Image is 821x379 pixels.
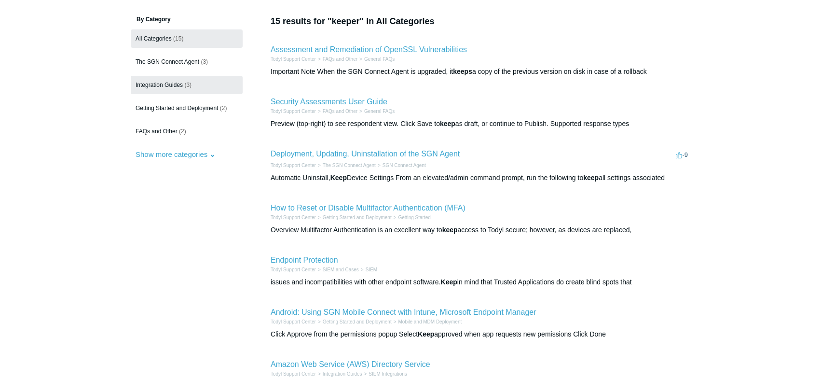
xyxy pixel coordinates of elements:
[316,266,359,273] li: SIEM and Cases
[271,67,690,77] div: Important Note When the SGN Connect Agent is upgraded, it a copy of the previous version on disk ...
[271,308,536,316] a: Android: Using SGN Mobile Connect with Intune, Microsoft Endpoint Manager
[136,105,218,112] span: Getting Started and Deployment
[453,68,472,75] em: keeps
[271,163,316,168] a: Todyl Support Center
[179,128,186,135] span: (2)
[364,56,395,62] a: General FAQs
[323,109,357,114] a: FAQs and Other
[676,151,688,158] span: -9
[392,214,431,221] li: Getting Started
[418,330,434,338] em: Keep
[316,318,392,325] li: Getting Started and Deployment
[131,122,243,140] a: FAQs and Other (2)
[271,215,316,220] a: Todyl Support Center
[271,318,316,325] li: Todyl Support Center
[271,108,316,115] li: Todyl Support Center
[442,226,458,234] em: keep
[220,105,227,112] span: (2)
[359,266,377,273] li: SIEM
[131,29,243,48] a: All Categories (15)
[323,371,362,377] a: Integration Guides
[271,267,316,272] a: Todyl Support Center
[271,214,316,221] li: Todyl Support Center
[271,256,338,264] a: Endpoint Protection
[323,215,392,220] a: Getting Started and Deployment
[201,58,208,65] span: (3)
[271,119,690,129] div: Preview (top‑right) to see respondent view. Click Save to as draft, or continue to Publish. Suppo...
[357,108,395,115] li: General FAQs
[131,99,243,117] a: Getting Started and Deployment (2)
[131,15,243,24] h3: By Category
[323,163,376,168] a: The SGN Connect Agent
[330,174,347,182] em: Keep
[441,278,457,286] em: Keep
[364,109,395,114] a: General FAQs
[271,329,690,339] div: Click Approve from the permissions popup Select approved when app requests new pemissions Click Done
[376,162,426,169] li: SGN Connect Agent
[392,318,462,325] li: Mobile and MDM Deployment
[583,174,599,182] em: keep
[271,109,316,114] a: Todyl Support Center
[136,128,178,135] span: FAQs and Other
[271,173,690,183] div: Automatic Uninstall, Device Settings From an elevated/admin command prompt, run the following to ...
[131,53,243,71] a: The SGN Connect Agent (3)
[271,370,316,378] li: Todyl Support Center
[323,56,357,62] a: FAQs and Other
[369,371,407,377] a: SIEM Integrations
[271,225,690,235] div: Overview Multifactor Authentication is an excellent way to access to Todyl secure; however, as de...
[271,266,316,273] li: Todyl Support Center
[131,76,243,94] a: Integration Guides (3)
[316,214,392,221] li: Getting Started and Deployment
[357,56,395,63] li: General FAQs
[131,145,220,163] button: Show more categories
[440,120,455,127] em: keep
[398,215,431,220] a: Getting Started
[383,163,426,168] a: SGN Connect Agent
[271,162,316,169] li: Todyl Support Center
[271,371,316,377] a: Todyl Support Center
[271,45,467,54] a: Assessment and Remediation of OpenSSL Vulnerabilities
[271,98,387,106] a: Security Assessments User Guide
[323,267,359,272] a: SIEM and Cases
[271,150,460,158] a: Deployment, Updating, Uninstallation of the SGN Agent
[271,360,430,368] a: Amazon Web Service (AWS) Directory Service
[136,82,183,88] span: Integration Guides
[271,15,690,28] h1: 15 results for "keeper" in All Categories
[316,162,376,169] li: The SGN Connect Agent
[362,370,407,378] li: SIEM Integrations
[366,267,377,272] a: SIEM
[173,35,183,42] span: (15)
[323,319,392,324] a: Getting Started and Deployment
[271,56,316,62] a: Todyl Support Center
[316,370,362,378] li: Integration Guides
[271,277,690,287] div: issues and incompatibilities with other endpoint software. in mind that Trusted Applications do c...
[136,58,199,65] span: The SGN Connect Agent
[398,319,462,324] a: Mobile and MDM Deployment
[316,108,357,115] li: FAQs and Other
[271,204,465,212] a: How to Reset or Disable Multifactor Authentication (MFA)
[136,35,172,42] span: All Categories
[184,82,192,88] span: (3)
[271,56,316,63] li: Todyl Support Center
[271,319,316,324] a: Todyl Support Center
[316,56,357,63] li: FAQs and Other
